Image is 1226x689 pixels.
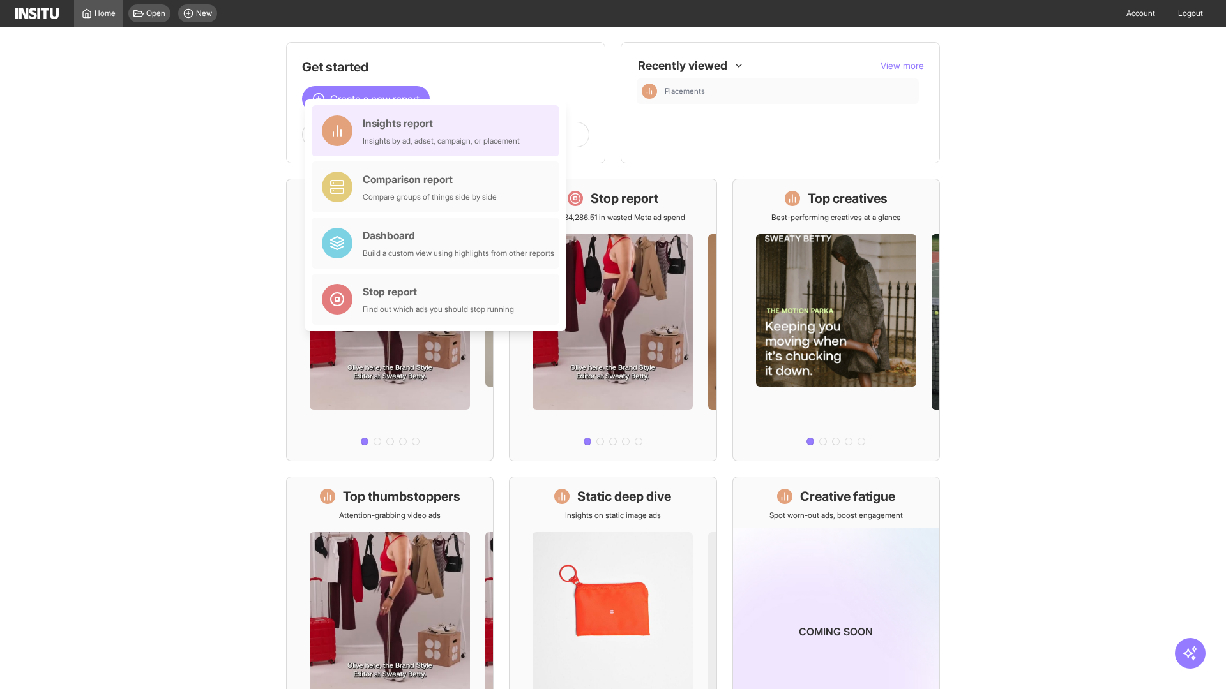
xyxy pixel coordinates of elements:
[196,8,212,19] span: New
[363,192,497,202] div: Compare groups of things side by side
[732,179,940,461] a: Top creativesBest-performing creatives at a glance
[363,304,514,315] div: Find out which ads you should stop running
[363,115,520,131] div: Insights report
[146,8,165,19] span: Open
[642,84,657,99] div: Insights
[808,189,888,207] h1: Top creatives
[591,189,658,207] h1: Stop report
[565,510,661,521] p: Insights on static image ads
[881,60,924,71] span: View more
[286,179,494,461] a: What's live nowSee all active ads instantly
[881,59,924,72] button: View more
[541,212,685,223] p: Save £34,286.51 in wasted Meta ad spend
[509,179,716,461] a: Stop reportSave £34,286.51 in wasted Meta ad spend
[343,487,460,505] h1: Top thumbstoppers
[363,136,520,146] div: Insights by ad, adset, campaign, or placement
[15,8,59,19] img: Logo
[665,86,914,96] span: Placements
[363,172,497,187] div: Comparison report
[302,58,589,76] h1: Get started
[577,487,671,505] h1: Static deep dive
[665,86,705,96] span: Placements
[363,228,554,243] div: Dashboard
[330,91,420,107] span: Create a new report
[95,8,116,19] span: Home
[302,86,430,112] button: Create a new report
[363,248,554,258] div: Build a custom view using highlights from other reports
[339,510,441,521] p: Attention-grabbing video ads
[363,284,514,299] div: Stop report
[771,212,901,223] p: Best-performing creatives at a glance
